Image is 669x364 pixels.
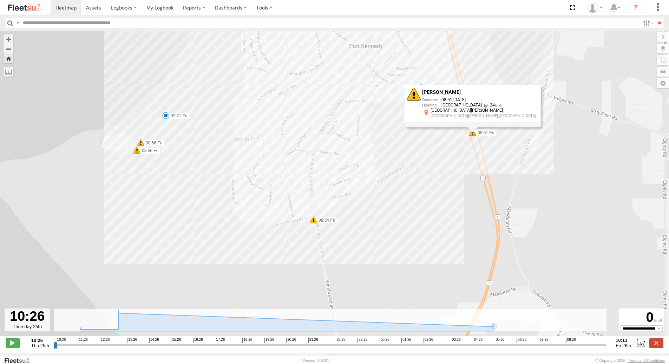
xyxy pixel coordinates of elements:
[620,310,663,325] div: 0
[431,114,536,118] div: [GEOGRAPHIC_DATA][PERSON_NAME],[GEOGRAPHIC_DATA]
[149,338,159,343] span: 14:26
[286,338,296,343] span: 20:26
[166,113,189,119] label: 09:21 Fri
[4,44,13,54] button: Zoom out
[141,140,164,146] label: 08:56 Fri
[424,338,433,343] span: 02:26
[4,34,13,44] button: Zoom in
[78,338,88,343] span: 11:26
[6,338,20,347] label: Play/Stop
[302,358,329,363] div: Version: 308.01
[4,67,13,77] label: Measure
[380,338,389,343] span: 00:26
[264,338,274,343] span: 19:26
[595,358,665,363] div: © Copyright 2025 -
[431,109,536,113] div: [GEOGRAPHIC_DATA][PERSON_NAME]
[451,338,461,343] span: 03:26
[616,343,631,348] span: Fri 26th Sep 2025
[517,338,526,343] span: 06:26
[473,129,497,135] label: 08:51 Fri
[649,338,663,347] label: Close
[56,338,66,343] span: 10:26
[308,338,318,343] span: 21:26
[539,338,549,343] span: 07:26
[628,358,665,363] a: Terms and Conditions
[137,148,160,154] label: 08:56 Fri
[473,130,496,136] label: 08:51 Fri
[422,90,536,95] div: [PERSON_NAME]
[616,338,631,343] strong: 10:11
[473,338,483,343] span: 04:26
[215,338,225,343] span: 17:26
[441,103,482,108] span: [GEOGRAPHIC_DATA]
[336,338,346,343] span: 22:26
[401,338,411,343] span: 01:26
[127,338,137,343] span: 13:26
[171,338,181,343] span: 15:26
[566,338,576,343] span: 08:26
[314,217,337,223] label: 08:54 Fri
[657,78,669,88] label: Map Settings
[422,98,536,103] div: 08:51 [DATE]
[4,54,13,63] button: Zoom Home
[482,103,502,108] span: 24
[495,338,505,343] span: 05:26
[7,3,44,12] img: fleetsu-logo-horizontal.svg
[4,357,36,364] a: Visit our Website
[242,338,252,343] span: 18:26
[15,18,20,28] label: Search Query
[358,338,367,343] span: 23:26
[31,343,49,348] span: Thu 25th Sep 2025
[585,2,605,13] div: Carla Lindley
[100,338,110,343] span: 12:26
[193,338,203,343] span: 16:26
[630,2,641,13] i: ?
[640,18,655,28] label: Search Filter Options
[31,338,49,343] strong: 10:26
